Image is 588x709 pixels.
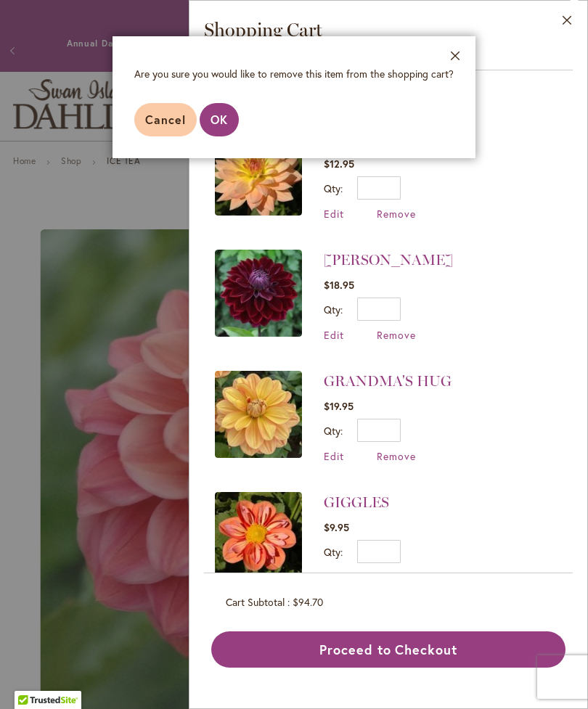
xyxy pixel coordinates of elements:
[11,657,52,698] iframe: Launch Accessibility Center
[211,112,228,127] span: OK
[200,103,239,136] button: OK
[134,103,197,136] button: Cancel
[134,67,454,81] div: Are you sure you would like to remove this item from the shopping cart?
[145,112,186,127] span: Cancel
